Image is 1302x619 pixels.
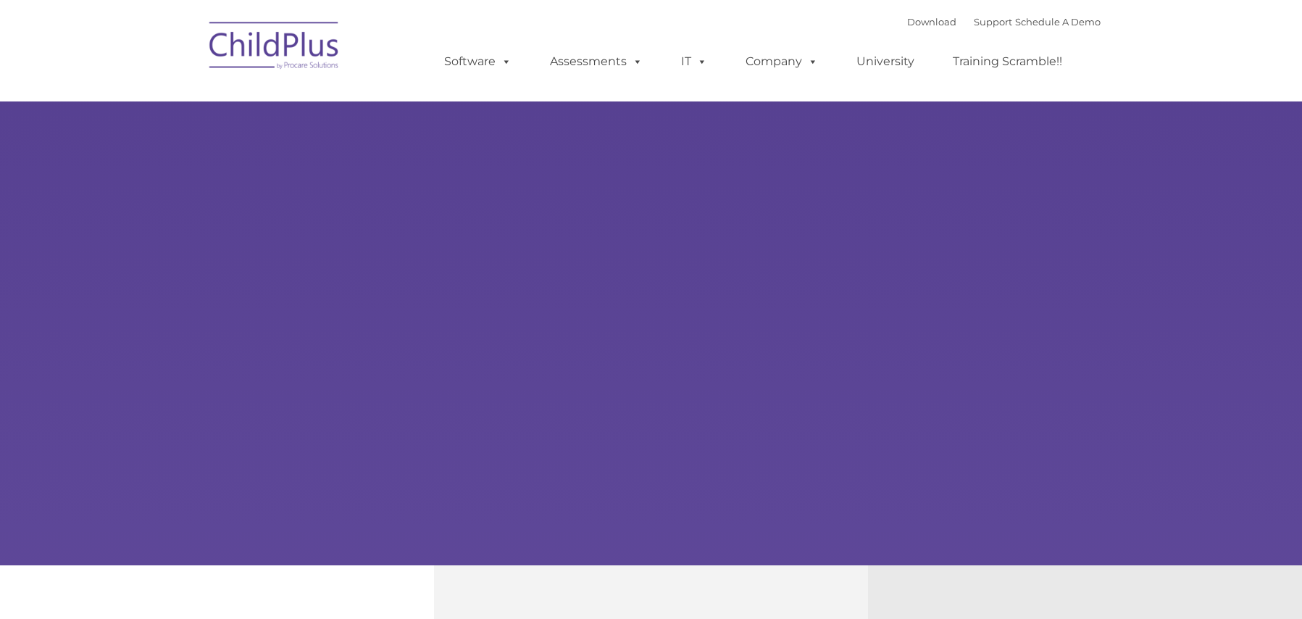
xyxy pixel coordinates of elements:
[974,16,1012,28] a: Support
[667,47,722,76] a: IT
[938,47,1077,76] a: Training Scramble!!
[907,16,1101,28] font: |
[842,47,929,76] a: University
[535,47,657,76] a: Assessments
[1015,16,1101,28] a: Schedule A Demo
[907,16,956,28] a: Download
[202,12,347,84] img: ChildPlus by Procare Solutions
[731,47,832,76] a: Company
[430,47,526,76] a: Software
